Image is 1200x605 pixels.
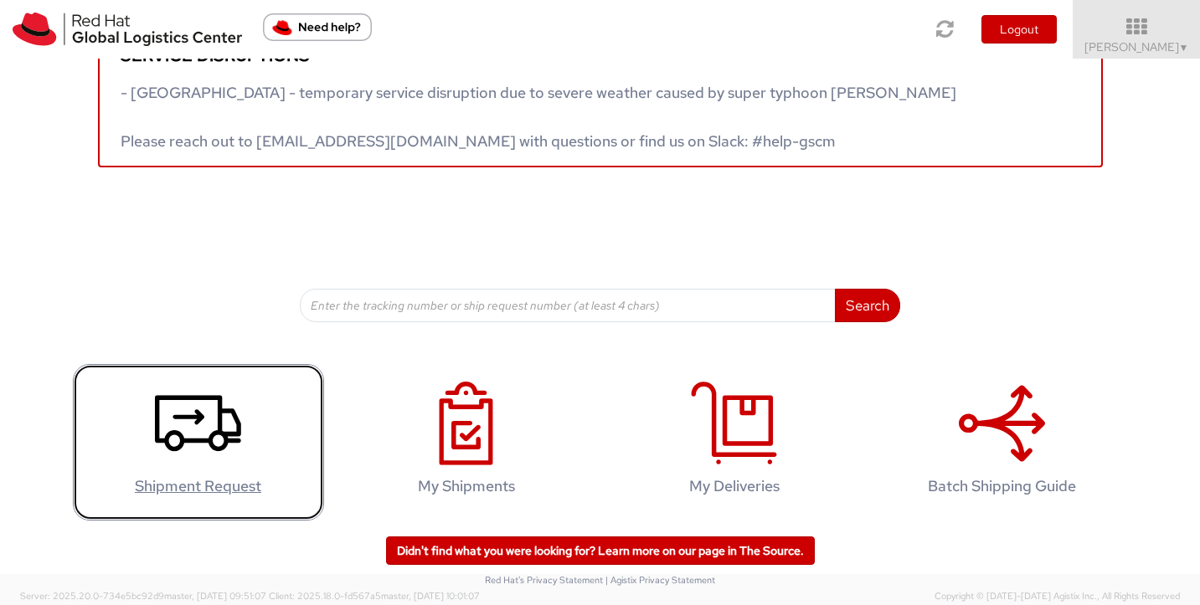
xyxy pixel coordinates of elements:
span: - [GEOGRAPHIC_DATA] - temporary service disruption due to severe weather caused by super typhoon ... [121,83,956,151]
a: Red Hat's Privacy Statement [485,574,603,586]
h4: Shipment Request [90,478,306,495]
a: Batch Shipping Guide [877,364,1128,520]
button: Search [835,289,900,322]
a: Service disruptions - [GEOGRAPHIC_DATA] - temporary service disruption due to severe weather caus... [98,32,1103,167]
span: Copyright © [DATE]-[DATE] Agistix Inc., All Rights Reserved [935,590,1180,603]
a: My Deliveries [609,364,860,520]
a: Didn't find what you were looking for? Learn more on our page in The Source. [386,536,815,565]
a: My Shipments [341,364,592,520]
h4: Batch Shipping Guide [894,478,1110,495]
a: | Agistix Privacy Statement [605,574,715,586]
span: ▼ [1179,41,1189,54]
input: Enter the tracking number or ship request number (at least 4 chars) [300,289,836,322]
button: Need help? [263,13,372,41]
h5: Service disruptions [121,46,1080,64]
span: Server: 2025.20.0-734e5bc92d9 [20,590,266,602]
h4: My Deliveries [626,478,842,495]
img: rh-logistics-00dfa346123c4ec078e1.svg [13,13,242,46]
button: Logout [981,15,1057,44]
span: master, [DATE] 09:51:07 [164,590,266,602]
span: [PERSON_NAME] [1084,39,1189,54]
h4: My Shipments [358,478,574,495]
a: Shipment Request [73,364,324,520]
span: Client: 2025.18.0-fd567a5 [269,590,480,602]
span: master, [DATE] 10:01:07 [381,590,480,602]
